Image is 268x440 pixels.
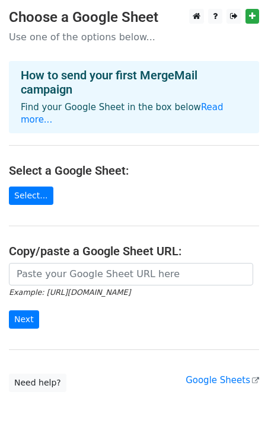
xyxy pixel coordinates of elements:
[9,31,259,43] p: Use one of the options below...
[9,244,259,258] h4: Copy/paste a Google Sheet URL:
[9,263,253,285] input: Paste your Google Sheet URL here
[9,288,130,297] small: Example: [URL][DOMAIN_NAME]
[9,163,259,178] h4: Select a Google Sheet:
[9,9,259,26] h3: Choose a Google Sheet
[21,68,247,97] h4: How to send your first MergeMail campaign
[186,375,259,386] a: Google Sheets
[9,374,66,392] a: Need help?
[21,101,247,126] p: Find your Google Sheet in the box below
[21,102,224,125] a: Read more...
[9,187,53,205] a: Select...
[9,310,39,329] input: Next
